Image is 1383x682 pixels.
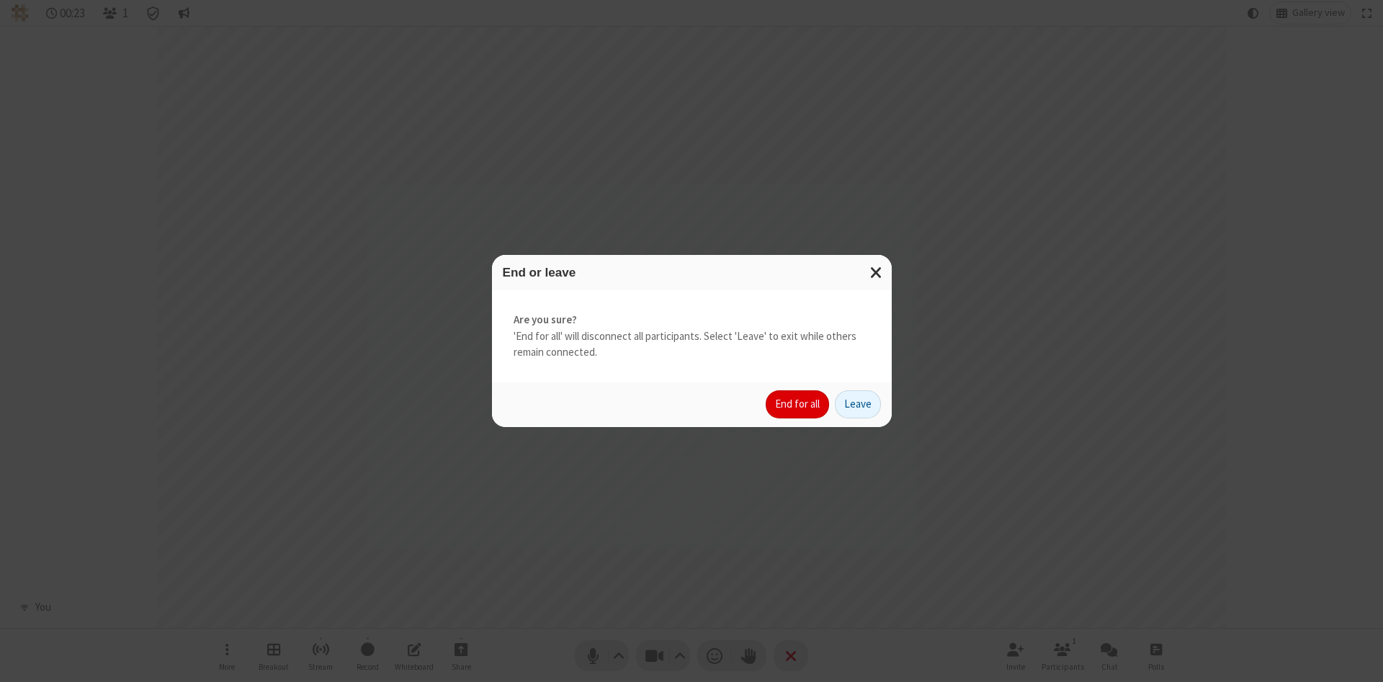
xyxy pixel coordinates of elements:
[503,266,881,279] h3: End or leave
[835,390,881,419] button: Leave
[861,255,892,290] button: Close modal
[514,312,870,328] strong: Are you sure?
[766,390,829,419] button: End for all
[492,290,892,382] div: 'End for all' will disconnect all participants. Select 'Leave' to exit while others remain connec...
